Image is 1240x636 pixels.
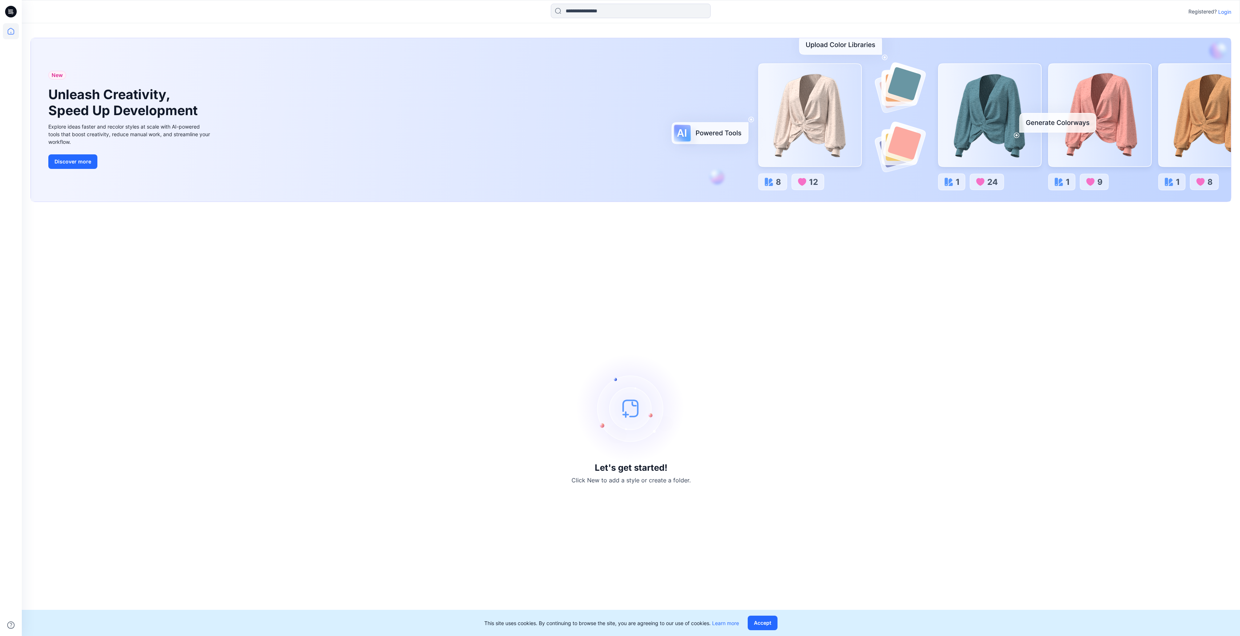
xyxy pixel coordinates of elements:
h3: Let's get started! [595,463,667,473]
button: Discover more [48,154,97,169]
p: Login [1218,8,1231,16]
p: This site uses cookies. By continuing to browse the site, you are agreeing to our use of cookies. [484,619,739,627]
a: Discover more [48,154,212,169]
div: Explore ideas faster and recolor styles at scale with AI-powered tools that boost creativity, red... [48,123,212,146]
span: New [52,71,63,80]
img: empty-state-image.svg [577,354,686,463]
p: Registered? [1188,7,1217,16]
button: Accept [748,616,777,630]
h1: Unleash Creativity, Speed Up Development [48,87,201,118]
a: Learn more [712,620,739,626]
p: Click New to add a style or create a folder. [571,476,691,485]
